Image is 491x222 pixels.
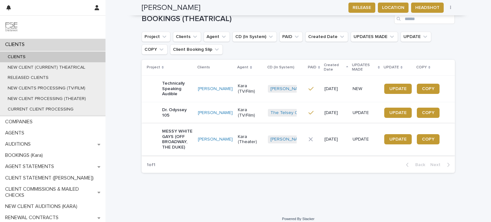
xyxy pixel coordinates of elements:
p: Created Date [324,62,344,73]
a: [PERSON_NAME] [198,86,233,92]
h1: BOOKINGS (THEATRICAL) [142,14,392,24]
p: 1 of 1 [142,157,160,173]
p: NEW CLIENT AUDITIONS (KARA) [3,203,82,210]
p: UPDATE [353,110,379,116]
h2: [PERSON_NAME] [142,3,200,12]
a: UPDATE [384,134,412,144]
a: [PERSON_NAME] Casting [270,137,322,142]
a: COPY [417,134,440,144]
button: Created Date [305,32,348,42]
p: Project [147,64,160,71]
a: COPY [417,108,440,118]
span: COPY [422,137,434,142]
p: RELEASED CLIENTS [3,75,54,80]
button: RELEASE [348,3,375,13]
p: NEW CLIENT (CURRENT) THEATRICAL [3,65,90,70]
a: The Telsey Office [270,110,307,116]
span: Next [430,163,444,167]
input: Search [394,14,455,24]
tr: Technically Speaking Audible[PERSON_NAME] Kara (TV/Film)[PERSON_NAME] [DATE]NEWUPDATECOPY [142,75,455,102]
p: PAID [308,64,316,71]
p: NEW [353,86,379,92]
p: UPDATE [384,64,399,71]
a: Powered By Stacker [282,217,314,221]
button: HEADSHOT [411,3,444,13]
button: Clients [173,32,201,42]
p: Kara (Theater) [238,134,263,145]
button: COPY [142,44,168,55]
p: Technically Speaking Audible [162,81,193,97]
p: UPDATES MADE [352,62,376,73]
p: Agent [237,64,248,71]
p: MESSY WHITE GAYS (OFF BROADWAY, THE DUKE) [162,129,193,150]
button: CD (In System) [232,32,277,42]
span: Back [411,163,425,167]
button: UPDATE [401,32,431,42]
p: Clients [197,64,210,71]
span: HEADSHOT [415,4,440,11]
button: Back [401,162,428,168]
span: UPDATE [389,111,407,115]
p: COPY [416,64,427,71]
button: PAID [279,32,303,42]
span: COPY [422,111,434,115]
button: LOCATION [378,3,409,13]
p: [DATE] [324,86,347,92]
span: RELEASE [353,4,371,11]
p: CD (In System) [267,64,294,71]
p: BOOKINGS (Kara) [3,152,48,158]
p: CLIENT STATEMENT ([PERSON_NAME]) [3,175,99,181]
span: LOCATION [382,4,404,11]
p: NEW CLIENT PROCESSING (THEATER) [3,96,91,102]
p: CURRENT CLIENT PROCESSING [3,107,79,112]
p: AGENTS [3,130,29,136]
button: UPDATES MADE [351,32,398,42]
p: [DATE] [324,137,347,142]
a: COPY [417,84,440,94]
a: [PERSON_NAME] [198,137,233,142]
tr: MESSY WHITE GAYS (OFF BROADWAY, THE DUKE)[PERSON_NAME] Kara (Theater)[PERSON_NAME] Casting [DATE]... [142,123,455,155]
p: RENEWAL CONTRACTS [3,215,64,221]
p: CLIENTS [3,42,30,48]
img: 9JgRvJ3ETPGCJDhvPVA5 [5,21,18,34]
a: UPDATE [384,84,412,94]
p: CLIENTS [3,54,31,60]
p: COMPANIES [3,119,38,125]
a: [PERSON_NAME] [270,86,305,92]
span: UPDATE [389,137,407,142]
button: Next [428,162,455,168]
p: [DATE] [324,110,347,116]
a: [PERSON_NAME] [198,110,233,116]
tr: Dr. Odyssey 105[PERSON_NAME] Kara (TV/Film)The Telsey Office [DATE]UPDATEUPDATECOPY [142,102,455,124]
p: AGENT STATEMENTS [3,164,59,170]
p: CLIENT COMMISSIONS & MAILED CHECKS [3,186,97,198]
p: Dr. Odyssey 105 [162,107,193,118]
button: Project [142,32,170,42]
p: AUDITIONS [3,141,36,147]
p: Kara (TV/Film) [238,83,263,94]
p: NEW CLIENTS PROCESSING (TV/FILM) [3,86,90,91]
button: Agent [204,32,230,42]
button: Client Booking Slip [170,44,223,55]
span: COPY [422,87,434,91]
span: UPDATE [389,87,407,91]
p: Kara (TV/Film) [238,107,263,118]
p: UPDATE [353,137,379,142]
a: UPDATE [384,108,412,118]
